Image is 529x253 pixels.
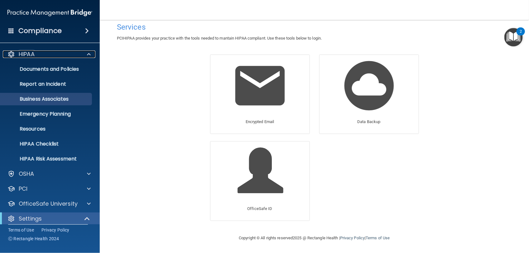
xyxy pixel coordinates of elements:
[210,141,310,221] a: OfficeSafe ID
[401,26,525,214] iframe: Drift Widget Chat Window
[19,50,35,58] p: HIPAA
[7,50,91,58] a: HIPAA
[247,205,272,212] p: OfficeSafe ID
[117,23,512,31] h4: Services
[7,215,90,222] a: Settings
[210,55,310,134] a: Encrypted Email Encrypted Email
[4,111,89,117] p: Emergency Planning
[339,56,399,115] img: Data Backup
[4,126,89,132] p: Resources
[4,156,89,162] p: HIPAA Risk Assessment
[340,236,365,240] a: Privacy Policy
[201,228,428,248] div: Copyright © All rights reserved 2025 @ Rectangle Health | |
[246,118,274,126] p: Encrypted Email
[19,185,27,193] p: PCI
[18,26,62,35] h4: Compliance
[230,56,290,115] img: Encrypted Email
[366,236,390,240] a: Terms of Use
[7,200,91,208] a: OfficeSafe University
[319,55,419,134] a: Data Backup Data Backup
[19,170,34,178] p: OSHA
[19,200,78,208] p: OfficeSafe University
[4,96,89,102] p: Business Associates
[8,236,59,242] span: Ⓒ Rectangle Health 2024
[7,170,91,178] a: OSHA
[7,185,91,193] a: PCI
[4,81,89,87] p: Report an Incident
[19,215,42,222] p: Settings
[357,118,380,126] p: Data Backup
[117,36,322,41] span: PCIHIPAA provides your practice with the tools needed to mantain HIPAA compliant. Use these tools...
[4,66,89,72] p: Documents and Policies
[41,227,70,233] a: Privacy Policy
[498,210,522,234] iframe: Drift Widget Chat Controller
[4,141,89,147] p: HIPAA Checklist
[8,227,34,233] a: Terms of Use
[7,7,92,19] img: PMB logo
